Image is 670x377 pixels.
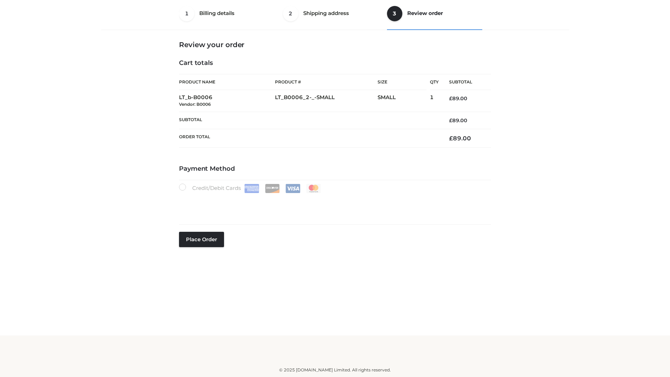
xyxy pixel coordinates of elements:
td: SMALL [378,90,430,112]
bdi: 89.00 [449,135,471,142]
span: £ [449,95,452,102]
h4: Payment Method [179,165,491,173]
bdi: 89.00 [449,95,467,102]
th: Qty [430,74,439,90]
img: Mastercard [306,184,321,193]
iframe: Secure payment input frame [178,192,490,217]
th: Product # [275,74,378,90]
img: Amex [244,184,259,193]
bdi: 89.00 [449,117,467,124]
th: Subtotal [439,74,491,90]
label: Credit/Debit Cards [179,184,322,193]
th: Product Name [179,74,275,90]
h4: Cart totals [179,59,491,67]
td: LT_b-B0006 [179,90,275,112]
img: Visa [285,184,300,193]
th: Size [378,74,426,90]
div: © 2025 [DOMAIN_NAME] Limited. All rights reserved. [104,367,566,374]
button: Place order [179,232,224,247]
td: LT_B0006_2-_-SMALL [275,90,378,112]
th: Order Total [179,129,439,148]
span: £ [449,117,452,124]
td: 1 [430,90,439,112]
img: Discover [265,184,280,193]
h3: Review your order [179,40,491,49]
small: Vendor: B0006 [179,102,211,107]
span: £ [449,135,453,142]
th: Subtotal [179,112,439,129]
